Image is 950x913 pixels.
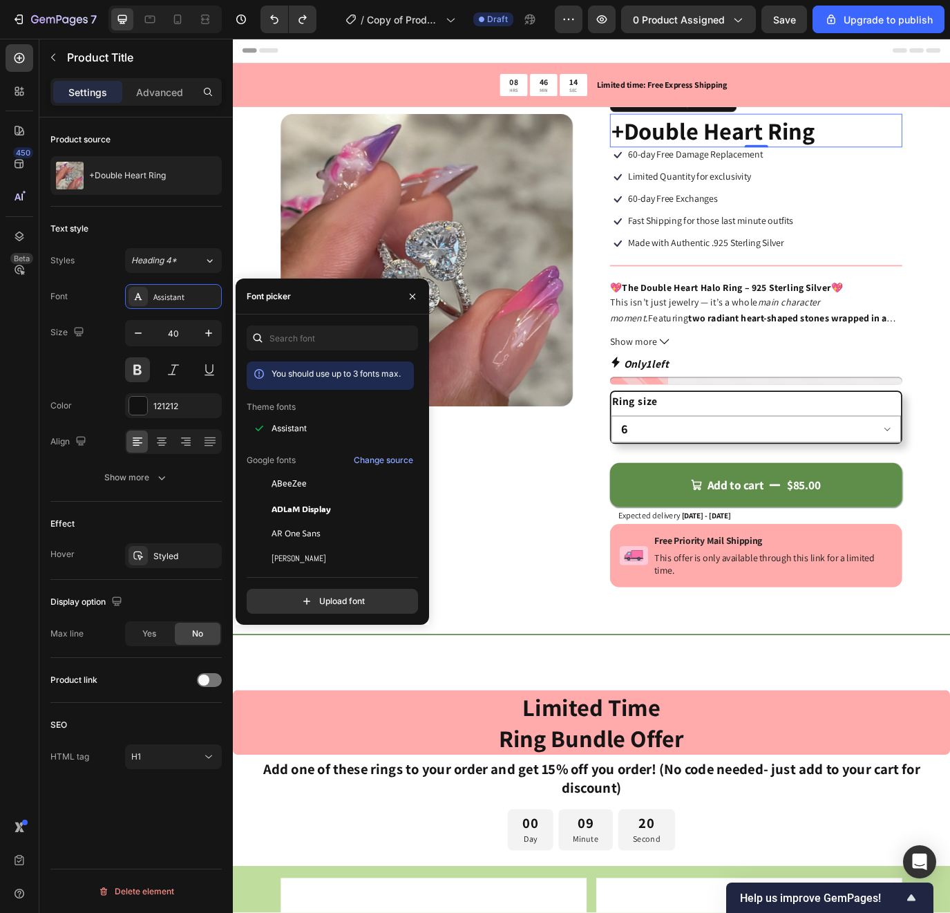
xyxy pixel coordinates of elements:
[457,229,637,244] p: Made with Authentic .925 Sterling Silver
[457,204,648,218] p: Fast Shipping for those last minute outfits
[773,14,796,26] span: Save
[50,223,88,235] div: Text style
[6,6,103,33] button: 7
[436,342,774,360] button: Show more
[67,49,216,66] p: Product Title
[519,546,576,558] span: [DATE] - [DATE]
[436,316,767,348] strong: two radiant heart-shaped stones wrapped in a halo of pavé brilliance
[436,298,772,383] p: This isn’t just jewelry — it’s a whole Featuring , this ring is made to shine as bright as you do...
[153,291,218,303] div: Assistant
[457,178,561,193] p: 60-day Free Exchanges
[131,254,177,267] span: Heading 4*
[436,298,679,330] em: main character moment.
[272,422,307,435] span: Assistant
[354,44,364,56] div: 46
[740,890,920,906] button: Show survey - Help us improve GemPages!
[98,883,174,900] div: Delete element
[436,281,705,295] p: 💖 💖
[68,85,107,100] p: Settings
[272,502,331,515] span: ADLaM Display
[192,628,203,640] span: No
[436,87,774,126] h1: +Double Heart Ring
[320,44,330,56] div: 08
[300,594,365,608] div: Upload font
[813,6,944,33] button: Upgrade to publish
[361,12,364,27] span: /
[50,751,89,763] div: HTML tag
[247,589,418,614] button: Upload font
[50,674,97,686] div: Product link
[50,719,67,731] div: SEO
[437,408,492,431] legend: Ring size
[50,518,75,530] div: Effect
[50,881,222,903] button: Delete element
[50,593,125,612] div: Display option
[761,6,807,33] button: Save
[436,491,774,542] button: Add to cart
[450,281,691,295] strong: The Double Heart Halo Ring – 925 Sterling Silver
[487,574,761,588] p: Free Priority Mail Shipping
[142,628,156,640] span: Yes
[389,56,399,63] p: SEC
[272,552,326,565] span: [PERSON_NAME]
[233,39,950,913] iframe: Design area
[447,587,480,609] img: gempages_473419515179303942-214639f0-0e1b-4b9a-8292-690e2b9d372d.png
[131,751,141,762] span: H1
[50,323,87,342] div: Size
[446,545,517,558] span: Expected delivery
[50,548,75,561] div: Hover
[487,594,761,623] p: This offer is only available through this link for a limited time.
[50,399,72,412] div: Color
[260,6,316,33] div: Undo/Redo
[621,6,756,33] button: 0 product assigned
[125,248,222,273] button: Heading 4*
[354,454,413,467] div: Change source
[639,506,681,527] div: $85.00
[367,12,440,27] span: Copy of Product Page - [DATE] 22:21:53
[89,171,166,180] p: +Double Heart Ring
[549,507,614,525] div: Add to cart
[478,368,484,384] span: 1
[50,628,84,640] div: Max line
[91,11,97,28] p: 7
[487,13,508,26] span: Draft
[421,46,828,61] p: Limited time: Free Express Shipping
[10,253,33,264] div: Beta
[633,12,725,27] span: 0 product assigned
[50,133,111,146] div: Product source
[125,744,222,769] button: H1
[389,44,399,56] div: 14
[740,892,903,905] span: Help us improve GemPages!
[320,56,330,63] p: HRS
[353,452,414,469] button: Change source
[247,290,291,303] div: Font picker
[436,342,491,360] span: Show more
[824,12,933,27] div: Upgrade to publish
[457,127,613,142] p: 60-day Free Damage Replacement
[50,433,89,451] div: Align
[247,401,296,413] p: Theme fonts
[153,400,218,413] div: 121212
[354,56,364,63] p: MIN
[50,254,75,267] div: Styles
[153,550,218,563] div: Styled
[1,834,828,876] p: Add one of these rings to your order and get 15% off you order! (No code needed- just add to your...
[903,845,936,878] div: Open Intercom Messenger
[272,478,307,490] span: ABeeZee
[247,326,418,350] input: Search font
[452,367,504,386] p: Only left
[457,153,599,167] p: Limited Quantity for exclusivity
[272,368,401,379] span: You should use up to 3 fonts max.
[50,290,68,303] div: Font
[247,454,296,467] p: Google fonts
[56,162,84,189] img: product feature img
[272,527,321,540] span: AR One Sans
[136,85,183,100] p: Advanced
[104,471,169,484] div: Show more
[13,147,33,158] div: 450
[50,465,222,490] button: Show more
